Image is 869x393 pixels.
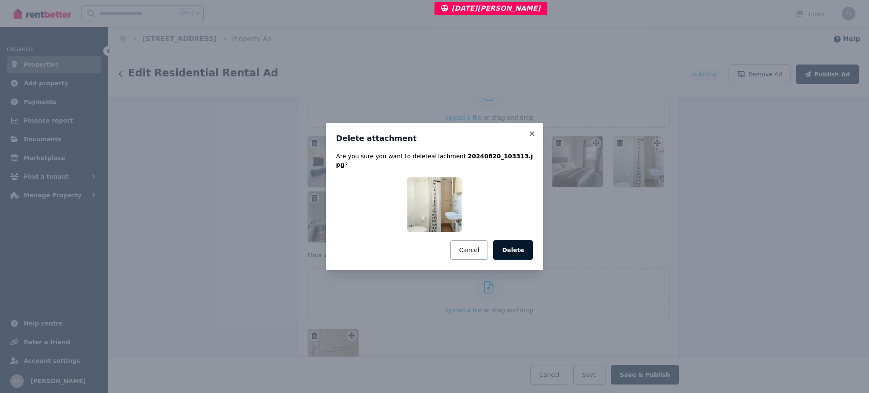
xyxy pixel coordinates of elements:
h3: Delete attachment [336,133,533,143]
span: 20240820_103313.jpg [336,153,533,168]
img: 20240820_103313.jpg [407,177,462,232]
button: Delete [493,240,533,260]
p: Are you sure you want to delete attachment ? [336,152,533,169]
button: Cancel [450,240,488,260]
